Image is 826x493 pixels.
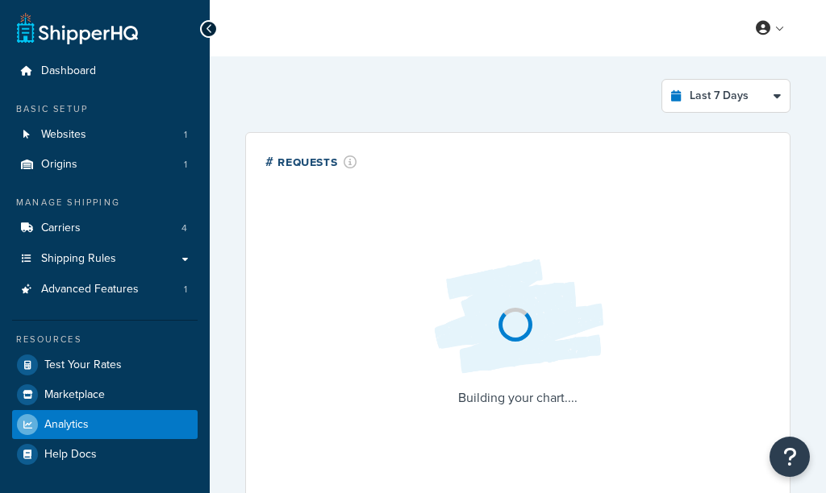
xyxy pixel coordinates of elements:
span: Carriers [41,222,81,235]
a: Analytics [12,410,198,439]
div: Resources [12,333,198,346]
a: Test Your Rates [12,350,198,379]
span: Dashboard [41,64,96,78]
li: Websites [12,120,198,150]
a: Carriers4 [12,213,198,243]
span: Marketplace [44,388,105,402]
a: Origins1 [12,150,198,180]
span: 1 [184,158,187,172]
span: Test Your Rates [44,358,122,372]
span: 4 [181,222,187,235]
li: Advanced Features [12,275,198,304]
p: Building your chart.... [421,387,615,409]
span: Analytics [44,418,89,432]
span: 1 [184,283,187,296]
a: Dashboard [12,56,198,86]
button: Open Resource Center [770,437,810,477]
span: Advanced Features [41,283,139,296]
img: Loading... [421,246,615,387]
a: Websites1 [12,120,198,150]
li: Carriers [12,213,198,243]
span: Websites [41,128,86,142]
a: Shipping Rules [12,244,198,274]
span: Shipping Rules [41,252,116,266]
span: Origins [41,158,77,172]
div: # Requests [265,152,357,171]
a: Advanced Features1 [12,275,198,304]
span: 1 [184,128,187,142]
li: Origins [12,150,198,180]
a: Marketplace [12,380,198,409]
div: Basic Setup [12,102,198,116]
span: Help Docs [44,448,97,462]
a: Help Docs [12,440,198,469]
div: Manage Shipping [12,196,198,209]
